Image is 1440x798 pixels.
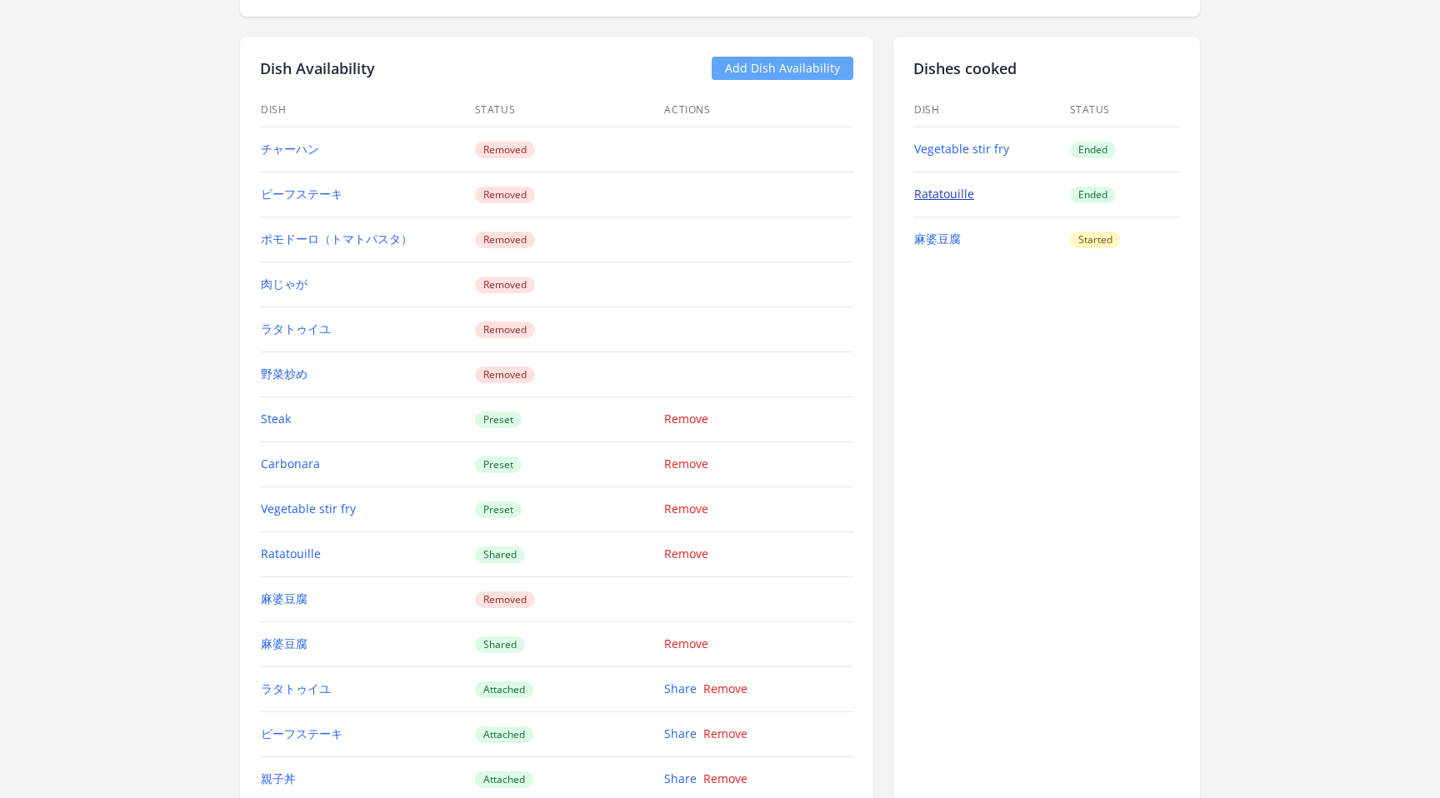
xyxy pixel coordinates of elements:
[475,771,533,788] span: Attached
[664,501,708,516] a: Remove
[1070,232,1121,248] span: Started
[260,93,474,127] th: Dish
[712,57,853,80] a: Add Dish Availability
[664,681,697,696] a: Share
[475,232,535,248] span: Removed
[664,636,708,651] a: Remove
[475,367,535,383] span: Removed
[475,142,535,158] span: Removed
[703,726,747,741] a: Remove
[261,726,342,741] a: ビーフステーキ
[664,456,708,471] a: Remove
[261,546,321,561] a: Ratatouille
[913,93,1069,127] th: Dish
[475,546,525,563] span: Shared
[261,501,356,516] a: Vegetable stir fry
[1070,187,1116,203] span: Ended
[261,636,307,651] a: 麻婆豆腐
[261,231,412,247] a: ポモドーロ（トマトパスタ）
[475,501,522,518] span: Preset
[663,93,853,127] th: Actions
[261,591,307,606] a: 麻婆豆腐
[1070,142,1116,158] span: Ended
[913,57,1180,80] h2: Dishes cooked
[261,366,307,382] a: 野菜炒め
[664,771,697,786] a: Share
[475,591,535,608] span: Removed
[664,411,708,426] a: Remove
[475,277,535,293] span: Removed
[261,321,331,337] a: ラタトゥイユ
[703,771,747,786] a: Remove
[475,681,533,698] span: Attached
[260,57,375,80] h2: Dish Availability
[703,681,747,696] a: Remove
[261,771,296,786] a: 親子丼
[475,456,522,473] span: Preset
[261,276,307,292] a: 肉じゃが
[261,186,342,202] a: ビーフステーキ
[261,411,291,426] a: Steak
[261,141,319,157] a: チャーハン
[475,726,533,743] span: Attached
[914,231,961,247] a: 麻婆豆腐
[1069,93,1181,127] th: Status
[475,636,525,653] span: Shared
[474,93,664,127] th: Status
[261,681,331,696] a: ラタトゥイユ
[914,141,1009,157] a: Vegetable stir fry
[664,546,708,561] a: Remove
[475,187,535,203] span: Removed
[475,322,535,338] span: Removed
[261,456,320,471] a: Carbonara
[475,411,522,428] span: Preset
[914,186,974,202] a: Ratatouille
[664,726,697,741] a: Share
